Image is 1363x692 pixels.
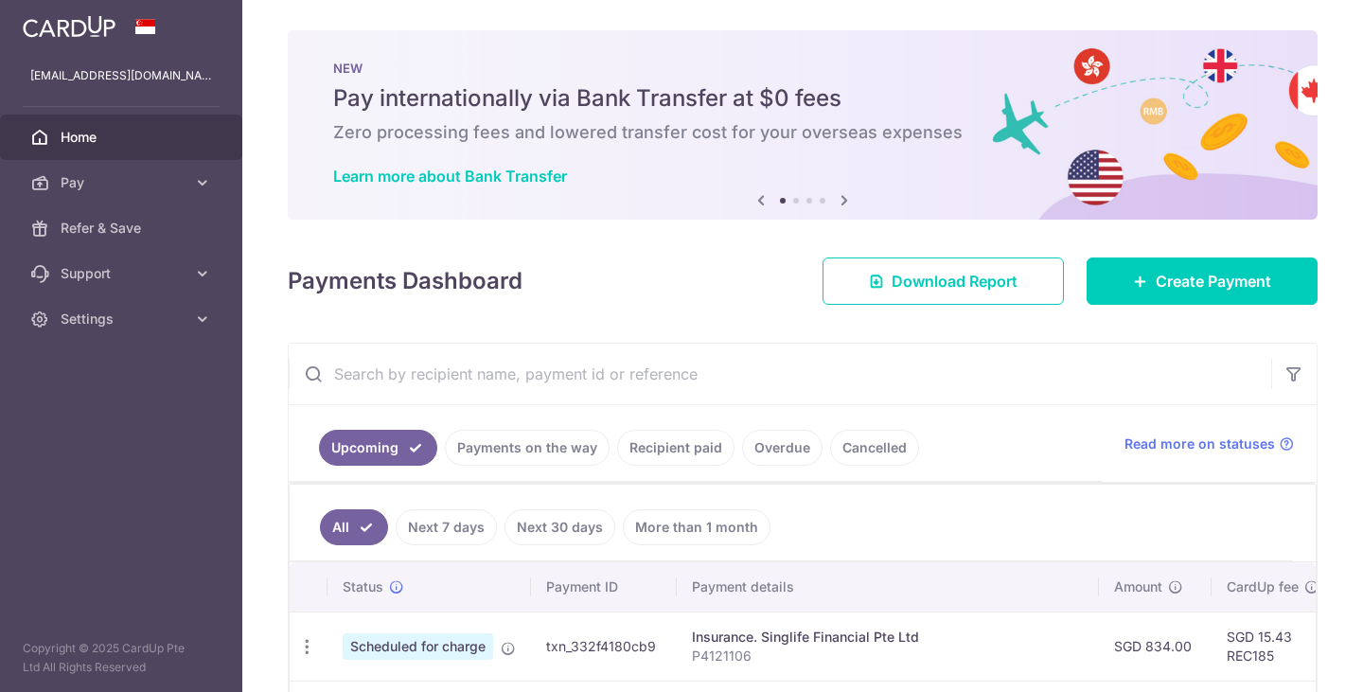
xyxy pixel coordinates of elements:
span: Scheduled for charge [343,633,493,660]
th: Payment details [677,562,1099,612]
a: More than 1 month [623,509,770,545]
td: txn_332f4180cb9 [531,612,677,681]
a: Payments on the way [445,430,610,466]
td: SGD 15.43 REC185 [1212,612,1335,681]
span: Amount [1114,577,1162,596]
img: CardUp [23,15,115,38]
a: Cancelled [830,430,919,466]
th: Payment ID [531,562,677,612]
a: Download Report [823,257,1064,305]
span: Read more on statuses [1124,435,1275,453]
a: Next 30 days [504,509,615,545]
span: Support [61,264,186,283]
img: Bank transfer banner [288,30,1318,220]
h5: Pay internationally via Bank Transfer at $0 fees [333,83,1272,114]
p: [EMAIL_ADDRESS][DOMAIN_NAME] [30,66,212,85]
span: Create Payment [1156,270,1271,293]
span: Status [343,577,383,596]
a: Next 7 days [396,509,497,545]
h6: Zero processing fees and lowered transfer cost for your overseas expenses [333,121,1272,144]
p: NEW [333,61,1272,76]
a: Overdue [742,430,823,466]
span: CardUp fee [1227,577,1299,596]
td: SGD 834.00 [1099,612,1212,681]
span: Refer & Save [61,219,186,238]
input: Search by recipient name, payment id or reference [289,344,1271,404]
p: P4121106 [692,647,1084,665]
div: Insurance. Singlife Financial Pte Ltd [692,628,1084,647]
span: Download Report [892,270,1018,293]
span: Home [61,128,186,147]
a: Upcoming [319,430,437,466]
a: Recipient paid [617,430,735,466]
h4: Payments Dashboard [288,264,522,298]
a: Read more on statuses [1124,435,1294,453]
span: Settings [61,310,186,328]
span: Pay [61,173,186,192]
a: All [320,509,388,545]
a: Learn more about Bank Transfer [333,167,567,186]
a: Create Payment [1087,257,1318,305]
